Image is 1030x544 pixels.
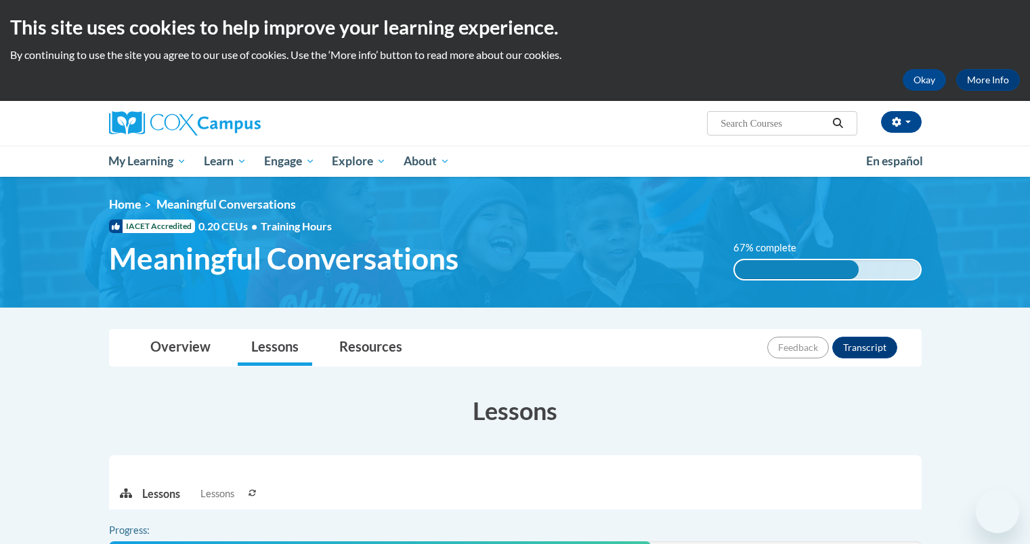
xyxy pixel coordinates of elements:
a: Overview [137,330,224,366]
a: Lessons [238,330,312,366]
span: IACET Accredited [109,219,195,233]
label: Progress: [109,523,187,538]
a: En español [857,147,932,175]
p: Lessons [142,486,180,501]
span: Explore [332,153,386,169]
span: Learn [204,153,246,169]
div: Main menu [89,146,942,177]
span: Engage [264,153,315,169]
p: By continuing to use the site you agree to our use of cookies. Use the ‘More info’ button to read... [10,47,1020,62]
a: More Info [956,69,1020,91]
div: 67% complete [735,260,859,279]
span: My Learning [108,153,186,169]
button: Account Settings [881,111,922,133]
span: Meaningful Conversations [156,197,296,211]
a: My Learning [100,146,196,177]
img: Cox Campus [109,111,261,135]
span: • [251,219,257,232]
span: En español [866,154,923,168]
a: About [395,146,458,177]
h2: This site uses cookies to help improve your learning experience. [10,14,1020,41]
input: Search Courses [719,115,828,131]
a: Resources [326,330,416,366]
a: Learn [195,146,255,177]
span: Meaningful Conversations [109,240,458,276]
iframe: Button to launch messaging window [976,490,1019,533]
span: About [404,153,450,169]
label: 67% complete [733,240,811,255]
a: Engage [255,146,324,177]
h3: Lessons [109,394,922,427]
a: Explore [323,146,395,177]
button: Search [828,115,848,131]
button: Okay [903,69,946,91]
button: Transcript [832,337,897,358]
button: Feedback [767,337,829,358]
a: Cox Campus [109,111,366,135]
span: Lessons [200,486,234,501]
span: 0.20 CEUs [198,219,261,234]
a: Home [109,197,141,211]
span: Training Hours [261,219,332,232]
